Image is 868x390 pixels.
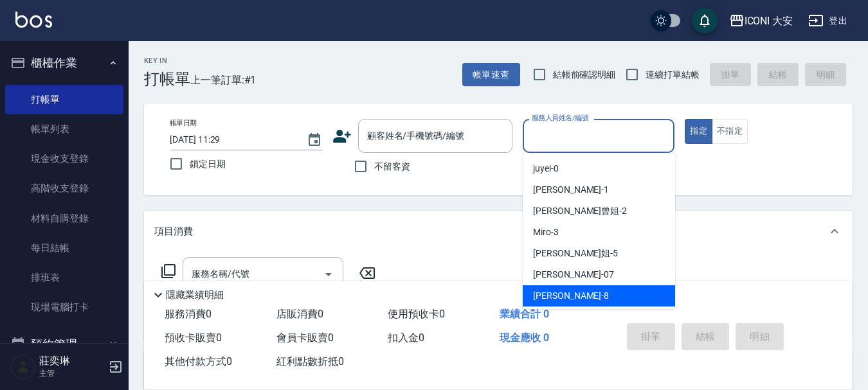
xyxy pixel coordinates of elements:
span: 其他付款方式 0 [165,355,232,368]
h3: 打帳單 [144,70,190,88]
label: 服務人員姓名/編號 [532,113,588,123]
a: 高階收支登錄 [5,173,123,203]
a: 現金收支登錄 [5,144,123,173]
p: 隱藏業績明細 [166,288,224,302]
h5: 莊奕琳 [39,355,105,368]
span: 不留客資 [374,160,410,173]
a: 排班表 [5,263,123,292]
span: 現金應收 0 [500,332,549,344]
button: ICONI 大安 [724,8,799,34]
button: 指定 [685,119,712,144]
span: [PERSON_NAME] -07 [533,268,614,281]
span: 使用預收卡 0 [388,308,445,320]
span: 服務消費 0 [165,308,212,320]
button: 帳單速查 [462,63,520,87]
span: 會員卡販賣 0 [276,332,334,344]
button: 預約管理 [5,328,123,361]
button: Choose date, selected date is 2025-08-19 [299,125,330,155]
a: 材料自購登錄 [5,204,123,233]
span: 店販消費 0 [276,308,323,320]
label: 帳單日期 [170,118,197,128]
h2: Key In [144,57,190,65]
span: 鎖定日期 [190,157,226,171]
div: 項目消費 [144,211,853,252]
p: 主管 [39,368,105,379]
img: Person [10,354,36,380]
span: 業績合計 0 [500,308,549,320]
span: [PERSON_NAME]曾姐 -2 [533,204,627,218]
span: 預收卡販賣 0 [165,332,222,344]
span: 連續打單結帳 [646,68,700,82]
p: 項目消費 [154,225,193,238]
button: 登出 [803,9,853,33]
button: 不指定 [712,119,748,144]
span: 結帳前確認明細 [553,68,616,82]
span: [PERSON_NAME]姐 -5 [533,247,618,260]
a: 每日結帳 [5,233,123,263]
span: 上一筆訂單:#1 [190,72,257,88]
div: ICONI 大安 [745,13,793,29]
img: Logo [15,12,52,28]
button: 櫃檯作業 [5,46,123,80]
span: Miro -3 [533,226,559,239]
span: 扣入金 0 [388,332,424,344]
span: [PERSON_NAME] -8 [533,289,609,303]
input: YYYY/MM/DD hh:mm [170,129,294,150]
span: juyei -0 [533,162,559,175]
a: 打帳單 [5,85,123,114]
a: 帳單列表 [5,114,123,144]
span: 紅利點數折抵 0 [276,355,344,368]
button: save [692,8,718,33]
button: Open [318,264,339,285]
span: [PERSON_NAME] -1 [533,183,609,197]
a: 現場電腦打卡 [5,292,123,322]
